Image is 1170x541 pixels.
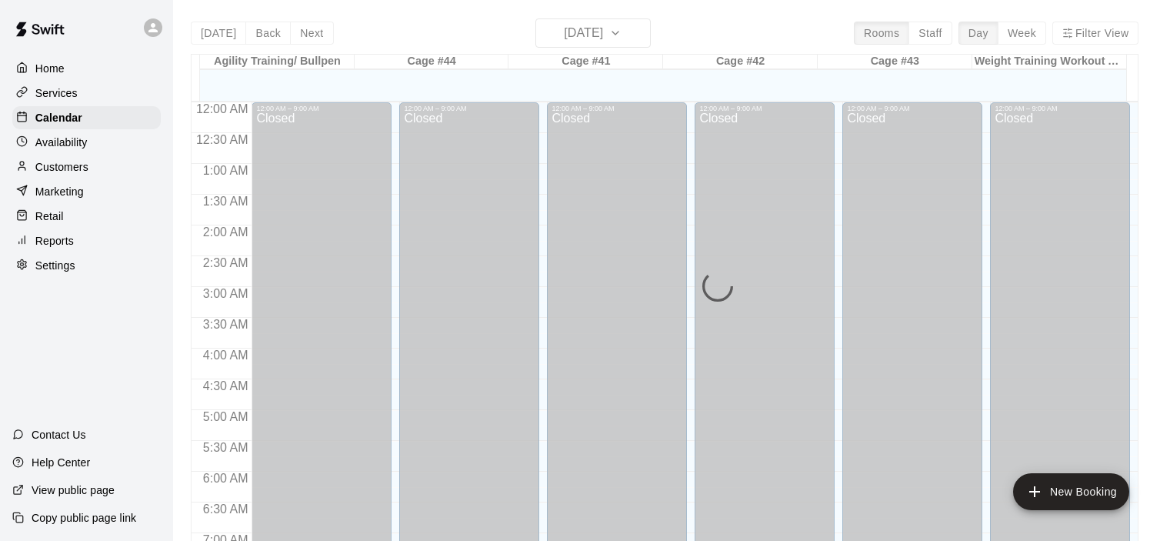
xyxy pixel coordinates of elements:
span: 6:30 AM [199,503,252,516]
span: 5:30 AM [199,441,252,454]
div: Cage #41 [508,55,663,69]
div: 12:00 AM – 9:00 AM [256,105,387,112]
div: 12:00 AM – 9:00 AM [699,105,830,112]
div: Cage #44 [355,55,509,69]
span: 1:30 AM [199,195,252,208]
span: 2:30 AM [199,256,252,269]
p: Availability [35,135,88,150]
a: Availability [12,131,161,154]
p: Retail [35,209,64,224]
p: Home [35,61,65,76]
p: Contact Us [32,427,86,442]
a: Home [12,57,161,80]
span: 5:00 AM [199,410,252,423]
p: Marketing [35,184,84,199]
p: Copy public page link [32,510,136,526]
div: Weight Training Workout Area [972,55,1127,69]
div: 12:00 AM – 9:00 AM [552,105,682,112]
a: Settings [12,254,161,277]
p: Settings [35,258,75,273]
a: Retail [12,205,161,228]
span: 1:00 AM [199,164,252,177]
span: 12:00 AM [192,102,252,115]
span: 4:30 AM [199,379,252,392]
a: Calendar [12,106,161,129]
div: 12:00 AM – 9:00 AM [995,105,1125,112]
div: 12:00 AM – 9:00 AM [404,105,535,112]
p: Calendar [35,110,82,125]
p: View public page [32,483,115,498]
span: 6:00 AM [199,472,252,485]
span: 4:00 AM [199,349,252,362]
a: Reports [12,229,161,252]
a: Customers [12,155,161,179]
p: Services [35,85,78,101]
span: 3:00 AM [199,287,252,300]
span: 3:30 AM [199,318,252,331]
a: Services [12,82,161,105]
div: Cage #42 [663,55,818,69]
div: Cage #43 [818,55,972,69]
span: 2:00 AM [199,225,252,239]
div: Agility Training/ Bullpen [200,55,355,69]
p: Customers [35,159,88,175]
a: Marketing [12,180,161,203]
div: 12:00 AM – 9:00 AM [847,105,978,112]
p: Reports [35,233,74,249]
p: Help Center [32,455,90,470]
button: add [1013,473,1129,510]
span: 12:30 AM [192,133,252,146]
